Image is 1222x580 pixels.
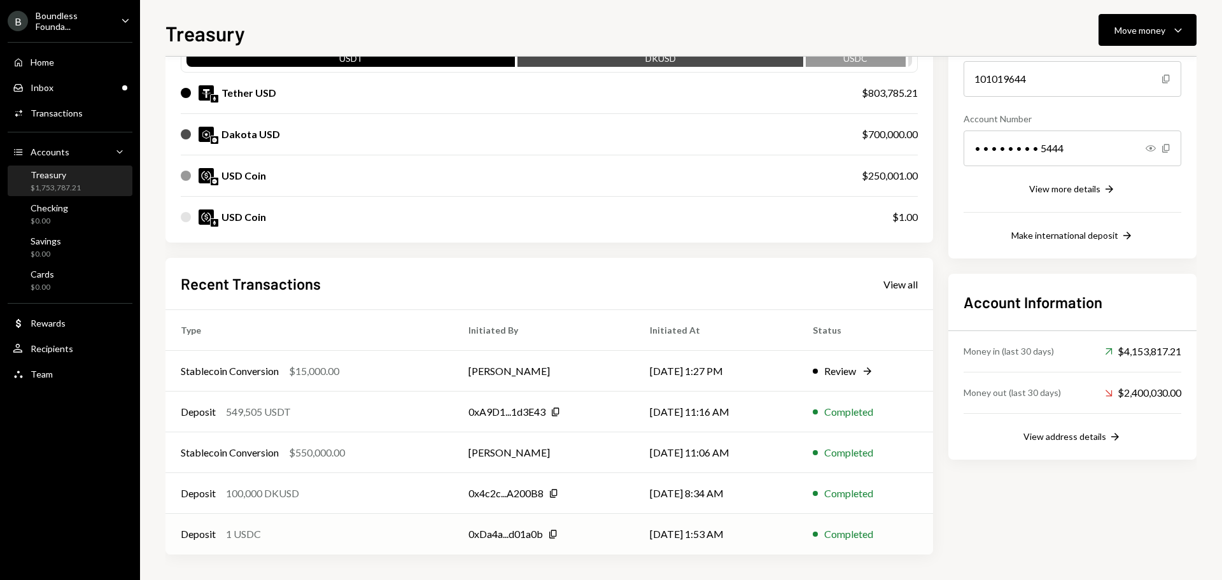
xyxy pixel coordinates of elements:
[468,486,544,501] div: 0x4c2c...A200B8
[199,85,214,101] img: USDT
[221,168,266,183] div: USD Coin
[8,337,132,360] a: Recipients
[8,199,132,229] a: Checking$0.00
[453,310,635,351] th: Initiated By
[964,112,1181,125] div: Account Number
[806,52,906,69] div: USDC
[31,57,54,67] div: Home
[221,127,280,142] div: Dakota USD
[165,310,453,351] th: Type
[797,310,933,351] th: Status
[8,265,132,295] a: Cards$0.00
[1029,183,1116,197] button: View more details
[181,486,216,501] div: Deposit
[468,404,545,420] div: 0xA9D1...1d3E43
[221,209,266,225] div: USD Coin
[211,219,218,227] img: ethereum-mainnet
[862,168,918,183] div: $250,001.00
[824,527,873,542] div: Completed
[211,95,218,103] img: ethereum-mainnet
[31,369,53,379] div: Team
[964,344,1054,358] div: Money in (last 30 days)
[1029,183,1100,194] div: View more details
[1011,230,1118,241] div: Make international deposit
[199,168,214,183] img: USDC
[8,166,132,196] a: Treasury$1,753,787.21
[211,178,218,185] img: base-mainnet
[31,269,54,279] div: Cards
[31,183,81,194] div: $1,753,787.21
[181,364,279,379] div: Stablecoin Conversion
[36,10,111,32] div: Boundless Founda...
[289,445,345,460] div: $550,000.00
[453,351,635,392] td: [PERSON_NAME]
[824,486,873,501] div: Completed
[8,76,132,99] a: Inbox
[635,473,797,514] td: [DATE] 8:34 AM
[862,127,918,142] div: $700,000.00
[221,85,276,101] div: Tether USD
[199,209,214,225] img: USDC
[635,392,797,432] td: [DATE] 11:16 AM
[1105,385,1181,400] div: $2,400,030.00
[31,108,83,118] div: Transactions
[31,216,68,227] div: $0.00
[1011,229,1134,243] button: Make international deposit
[181,273,321,294] h2: Recent Transactions
[468,527,543,542] div: 0xDa4a...d01a0b
[31,343,73,354] div: Recipients
[31,82,53,93] div: Inbox
[181,404,216,420] div: Deposit
[635,432,797,473] td: [DATE] 11:06 AM
[8,311,132,334] a: Rewards
[883,278,918,291] div: View all
[31,249,61,260] div: $0.00
[8,101,132,124] a: Transactions
[964,386,1061,399] div: Money out (last 30 days)
[289,364,339,379] div: $15,000.00
[31,282,54,293] div: $0.00
[31,146,69,157] div: Accounts
[635,514,797,555] td: [DATE] 1:53 AM
[1105,344,1181,359] div: $4,153,817.21
[824,404,873,420] div: Completed
[862,85,918,101] div: $803,785.21
[8,11,28,31] div: B
[211,136,218,144] img: base-mainnet
[824,445,873,460] div: Completed
[517,52,803,69] div: DKUSD
[8,50,132,73] a: Home
[31,318,66,329] div: Rewards
[31,202,68,213] div: Checking
[8,362,132,385] a: Team
[1023,431,1106,442] div: View address details
[824,364,856,379] div: Review
[453,432,635,473] td: [PERSON_NAME]
[8,232,132,262] a: Savings$0.00
[226,404,291,420] div: 549,505 USDT
[181,527,216,542] div: Deposit
[964,61,1181,97] div: 101019644
[964,292,1181,313] h2: Account Information
[635,351,797,392] td: [DATE] 1:27 PM
[635,310,797,351] th: Initiated At
[8,140,132,163] a: Accounts
[1114,24,1165,37] div: Move money
[31,169,81,180] div: Treasury
[31,236,61,246] div: Savings
[226,486,299,501] div: 100,000 DKUSD
[1099,14,1197,46] button: Move money
[165,20,245,46] h1: Treasury
[883,277,918,291] a: View all
[181,445,279,460] div: Stablecoin Conversion
[1023,430,1121,444] button: View address details
[199,127,214,142] img: DKUSD
[186,52,515,69] div: USDT
[226,527,261,542] div: 1 USDC
[892,209,918,225] div: $1.00
[964,131,1181,166] div: • • • • • • • • 5444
